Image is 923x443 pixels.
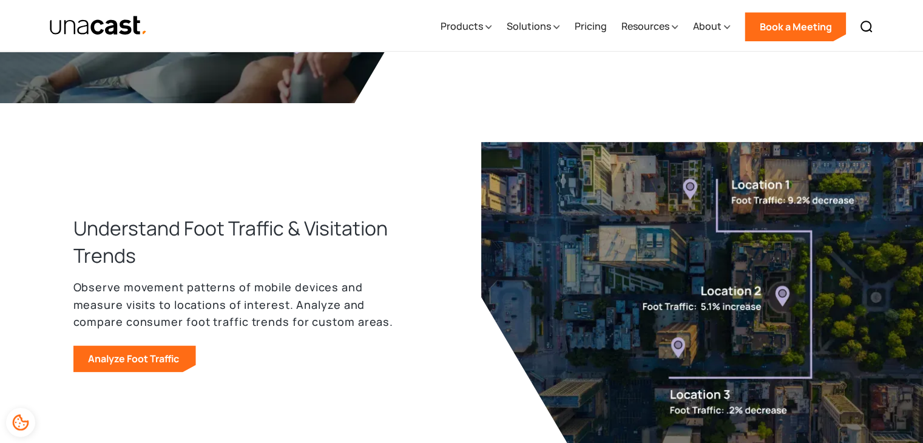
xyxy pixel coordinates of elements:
[745,12,846,41] a: Book a Meeting
[440,19,482,33] div: Products
[49,15,148,36] img: Unacast text logo
[73,215,404,268] h3: Understand Foot Traffic & Visitation Trends
[621,19,669,33] div: Resources
[73,279,404,331] p: Observe movement patterns of mobile devices and measure visits to locations of interest. Analyze ...
[6,408,35,437] div: Cookie Preferences
[692,2,730,52] div: About
[73,345,196,372] a: Analyze Foot Traffic
[49,15,148,36] a: home
[859,19,874,34] img: Search icon
[506,19,550,33] div: Solutions
[574,2,606,52] a: Pricing
[506,2,560,52] div: Solutions
[621,2,678,52] div: Resources
[692,19,721,33] div: About
[440,2,492,52] div: Products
